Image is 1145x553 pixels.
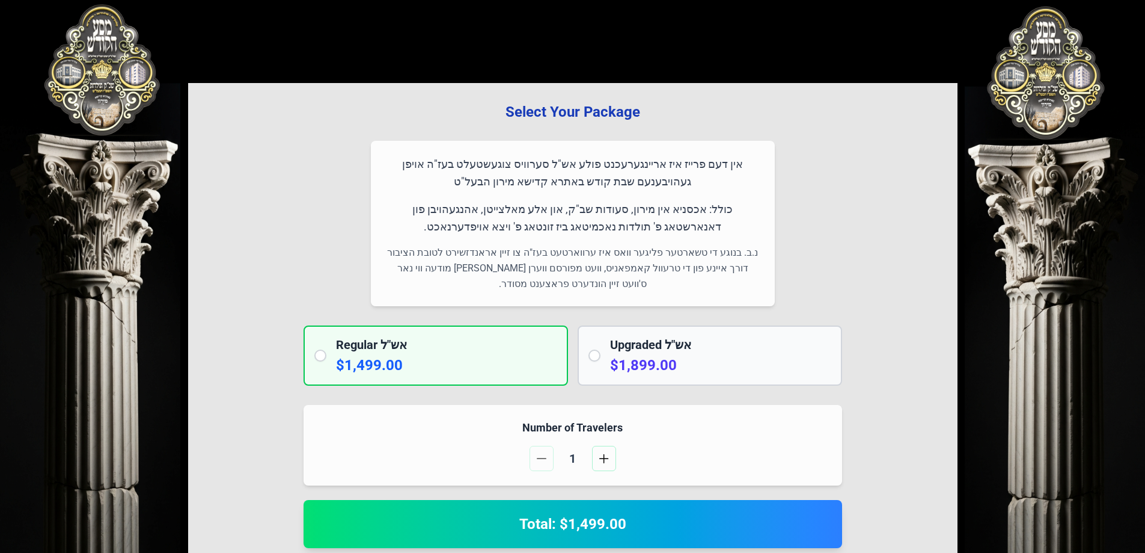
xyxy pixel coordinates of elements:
h4: Number of Travelers [318,419,828,436]
p: $1,499.00 [336,356,557,375]
p: כולל: אכסניא אין מירון, סעודות שב"ק, און אלע מאלצייטן, אהנגעהויבן פון דאנארשטאג פ' תולדות נאכמיטא... [385,200,760,236]
span: 1 [558,450,587,467]
p: נ.ב. בנוגע די טשארטער פליגער וואס איז ערווארטעט בעז"ה צו זיין אראנדזשירט לטובת הציבור דורך איינע ... [385,245,760,292]
p: $1,899.00 [610,356,831,375]
h2: Upgraded אש"ל [610,336,831,353]
p: אין דעם פרייז איז אריינגערעכנט פולע אש"ל סערוויס צוגעשטעלט בעז"ה אויפן געהויבענעם שבת קודש באתרא ... [385,155,760,191]
h2: Regular אש"ל [336,336,557,353]
h3: Select Your Package [207,102,938,122]
h2: Total: $1,499.00 [318,514,828,534]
